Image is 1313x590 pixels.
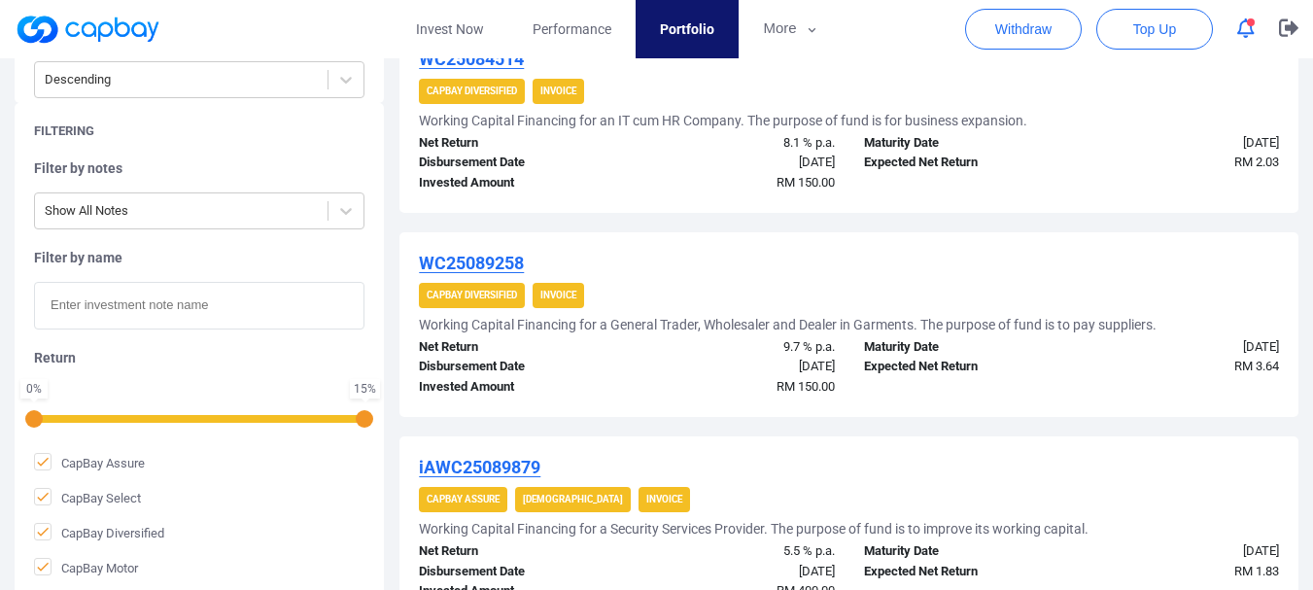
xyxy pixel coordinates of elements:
strong: CapBay Diversified [427,86,517,96]
h5: Filter by name [34,249,364,266]
div: [DATE] [627,153,849,173]
input: Enter investment note name [34,282,364,330]
button: Withdraw [965,9,1082,50]
div: [DATE] [627,562,849,582]
strong: Invoice [540,290,576,300]
div: 8.1 % p.a. [627,133,849,154]
div: 0 % [24,383,44,395]
span: RM 150.00 [777,175,835,190]
div: Invested Amount [404,377,627,398]
span: Top Up [1133,19,1176,39]
span: Performance [533,18,611,40]
div: [DATE] [627,357,849,377]
u: WC25084514 [419,49,524,69]
div: Net Return [404,541,627,562]
strong: CapBay Diversified [427,290,517,300]
h5: Filtering [34,122,94,140]
div: Expected Net Return [849,153,1072,173]
u: WC25089258 [419,253,524,273]
div: Maturity Date [849,133,1072,154]
span: RM 2.03 [1234,155,1279,169]
span: Portfolio [660,18,714,40]
strong: [DEMOGRAPHIC_DATA] [523,494,623,504]
div: Net Return [404,337,627,358]
div: 9.7 % p.a. [627,337,849,358]
strong: CapBay Assure [427,494,500,504]
div: [DATE] [1071,133,1294,154]
span: RM 3.64 [1234,359,1279,373]
strong: Invoice [646,494,682,504]
span: CapBay Assure [34,453,145,472]
div: 15 % [354,383,376,395]
span: CapBay Motor [34,558,138,577]
div: Expected Net Return [849,562,1072,582]
h5: Working Capital Financing for a General Trader, Wholesaler and Dealer in Garments. The purpose of... [419,316,1157,333]
span: CapBay Select [34,488,141,507]
strong: Invoice [540,86,576,96]
span: RM 1.83 [1234,564,1279,578]
h5: Working Capital Financing for a Security Services Provider. The purpose of fund is to improve its... [419,520,1088,538]
div: Net Return [404,133,627,154]
div: Maturity Date [849,337,1072,358]
div: [DATE] [1071,337,1294,358]
span: CapBay Diversified [34,523,164,542]
h5: Working Capital Financing for an IT cum HR Company. The purpose of fund is for business expansion. [419,112,1027,129]
span: RM 150.00 [777,379,835,394]
div: Disbursement Date [404,357,627,377]
div: 5.5 % p.a. [627,541,849,562]
div: Invested Amount [404,173,627,193]
h5: Return [34,349,364,366]
div: Expected Net Return [849,357,1072,377]
div: Disbursement Date [404,562,627,582]
div: Disbursement Date [404,153,627,173]
button: Top Up [1096,9,1213,50]
div: Maturity Date [849,541,1072,562]
u: iAWC25089879 [419,457,540,477]
div: [DATE] [1071,541,1294,562]
h5: Filter by notes [34,159,364,177]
